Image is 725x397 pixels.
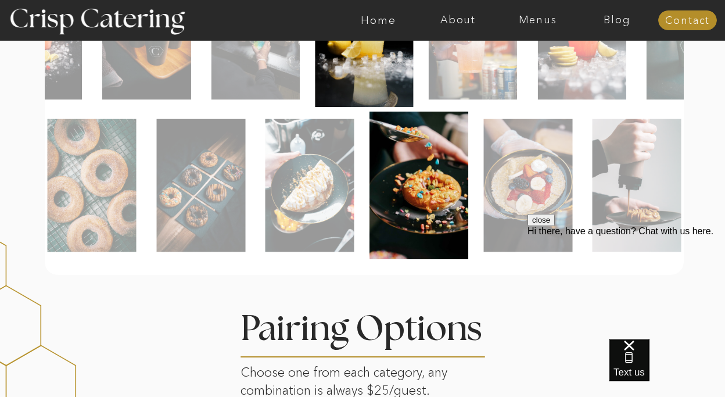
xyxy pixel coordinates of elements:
a: Home [339,15,418,26]
a: Menus [498,15,577,26]
a: About [418,15,498,26]
a: Contact [658,15,717,27]
a: Blog [577,15,657,26]
h3: Pairing Options [241,312,585,341]
iframe: podium webchat widget prompt [527,214,725,353]
iframe: podium webchat widget bubble [609,339,725,397]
